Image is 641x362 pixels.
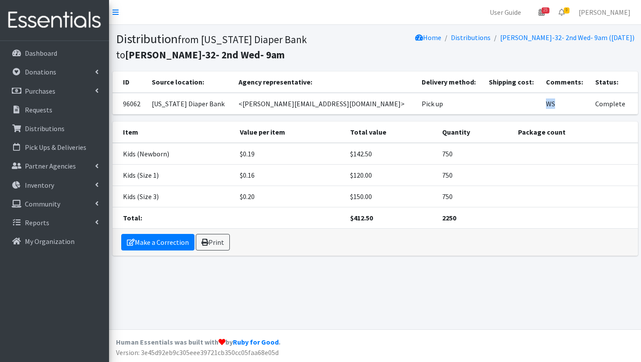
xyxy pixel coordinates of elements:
th: Quantity [437,122,513,143]
span: 9 [564,7,569,14]
a: Home [415,33,441,42]
a: Partner Agencies [3,157,106,175]
td: Complete [590,93,638,115]
td: $142.50 [345,143,437,165]
a: User Guide [483,3,528,21]
td: Kids (Size 3) [113,186,235,207]
p: Purchases [25,87,55,95]
a: Requests [3,101,106,118]
td: 96062 [113,93,147,115]
a: Purchases [3,82,106,100]
a: Pick Ups & Deliveries [3,139,106,156]
a: My Organization [3,233,106,250]
td: <[PERSON_NAME][EMAIL_ADDRESS][DOMAIN_NAME]> [233,93,416,115]
td: WS [541,93,590,115]
p: Donations [25,68,56,76]
th: Package count [513,122,638,143]
td: Pick up [416,93,484,115]
a: 25 [532,3,552,21]
small: from [US_STATE] Diaper Bank to [116,33,307,61]
th: Status: [590,71,638,93]
img: HumanEssentials [3,6,106,35]
th: Source location: [147,71,233,93]
a: Ruby for Good [233,338,279,346]
a: Dashboard [3,44,106,62]
strong: $412.50 [350,213,373,222]
p: Community [25,200,60,208]
p: Pick Ups & Deliveries [25,143,86,152]
p: Inventory [25,181,54,189]
b: [PERSON_NAME]-32- 2nd Wed- 9am [125,48,285,61]
th: Item [113,122,235,143]
h1: Distribution [116,31,372,61]
a: [PERSON_NAME]-32- 2nd Wed- 9am ([DATE]) [500,33,634,42]
a: Community [3,195,106,213]
a: Reports [3,214,106,231]
a: Make a Correction [121,234,194,250]
td: $0.20 [235,186,345,207]
span: 25 [542,7,549,14]
a: Distributions [451,33,491,42]
th: ID [113,71,147,93]
th: Value per item [235,122,345,143]
td: 750 [437,186,513,207]
td: 750 [437,143,513,165]
td: Kids (Newborn) [113,143,235,165]
p: My Organization [25,237,75,246]
p: Requests [25,105,52,114]
th: Delivery method: [416,71,484,93]
p: Partner Agencies [25,162,76,170]
td: $120.00 [345,165,437,186]
th: Agency representative: [233,71,416,93]
th: Shipping cost: [484,71,541,93]
strong: Total: [123,213,142,222]
strong: 2250 [442,213,456,222]
p: Dashboard [25,49,57,58]
td: [US_STATE] Diaper Bank [147,93,233,115]
strong: Human Essentials was built with by . [116,338,280,346]
a: Inventory [3,176,106,194]
p: Distributions [25,124,65,133]
th: Comments: [541,71,590,93]
a: Distributions [3,120,106,137]
a: Donations [3,63,106,81]
p: Reports [25,218,49,227]
a: Print [196,234,230,250]
td: 750 [437,165,513,186]
td: Kids (Size 1) [113,165,235,186]
td: $0.19 [235,143,345,165]
span: Version: 3e45d92eb9c305eee39721cb350cc05faa68e05d [116,348,279,357]
th: Total value [345,122,437,143]
a: [PERSON_NAME] [572,3,638,21]
a: 9 [552,3,572,21]
td: $150.00 [345,186,437,207]
td: $0.16 [235,165,345,186]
